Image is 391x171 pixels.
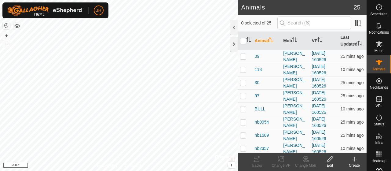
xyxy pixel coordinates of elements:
[255,80,260,86] span: 30
[374,122,384,126] span: Status
[231,162,232,167] span: i
[292,38,297,43] p-sorticon: Activate to sort
[371,159,386,163] span: Heatmap
[277,17,351,29] input: Search (S)
[375,141,382,144] span: Infra
[255,132,269,139] span: nb1589
[283,90,307,102] div: [PERSON_NAME]
[375,104,382,108] span: VPs
[3,32,10,39] button: +
[255,106,265,112] span: BULL
[312,103,326,115] a: [DATE] 160526
[228,162,235,168] button: i
[342,163,367,168] div: Create
[255,119,269,125] span: nb0954
[312,77,326,88] a: [DATE] 160526
[340,93,364,98] span: 19 Aug 2025, 6:03 pm
[252,32,281,50] th: Animal
[246,38,251,43] p-sorticon: Activate to sort
[370,86,388,89] span: Neckbands
[96,7,101,14] span: JH
[269,38,274,43] p-sorticon: Activate to sort
[125,163,143,169] a: Contact Us
[283,142,307,155] div: [PERSON_NAME]
[312,64,326,75] a: [DATE] 160526
[340,54,364,59] span: 19 Aug 2025, 6:03 pm
[283,63,307,76] div: [PERSON_NAME]
[241,4,354,11] h2: Animals
[255,66,262,73] span: 113
[318,163,342,168] div: Edit
[340,106,364,111] span: 19 Aug 2025, 6:18 pm
[255,145,269,152] span: nb2357
[244,163,269,168] div: Tracks
[7,5,84,16] img: Gallagher Logo
[375,49,383,53] span: Mobs
[281,32,309,50] th: Mob
[255,53,260,60] span: 09
[312,130,326,141] a: [DATE] 160526
[283,103,307,116] div: [PERSON_NAME]
[13,22,21,30] button: Map Layers
[340,146,364,151] span: 19 Aug 2025, 6:18 pm
[357,42,362,46] p-sorticon: Activate to sort
[312,117,326,128] a: [DATE] 160526
[312,51,326,62] a: [DATE] 160526
[372,67,386,71] span: Animals
[369,31,389,34] span: Notifications
[269,163,293,168] div: Change VP
[3,22,10,29] button: Reset Map
[255,93,260,99] span: 97
[283,50,307,63] div: [PERSON_NAME]
[312,90,326,102] a: [DATE] 160526
[309,32,338,50] th: VP
[317,38,322,43] p-sorticon: Activate to sort
[241,20,277,26] span: 0 selected of 25
[340,67,364,72] span: 19 Aug 2025, 6:18 pm
[338,32,367,50] th: Last Updated
[312,143,326,154] a: [DATE] 160526
[3,40,10,47] button: –
[283,116,307,129] div: [PERSON_NAME]
[340,133,364,138] span: 19 Aug 2025, 6:03 pm
[283,129,307,142] div: [PERSON_NAME]
[283,76,307,89] div: [PERSON_NAME]
[370,12,387,16] span: Schedules
[340,80,364,85] span: 19 Aug 2025, 6:03 pm
[95,163,118,169] a: Privacy Policy
[293,163,318,168] div: Change Mob
[340,120,364,125] span: 19 Aug 2025, 6:03 pm
[354,3,360,12] span: 25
